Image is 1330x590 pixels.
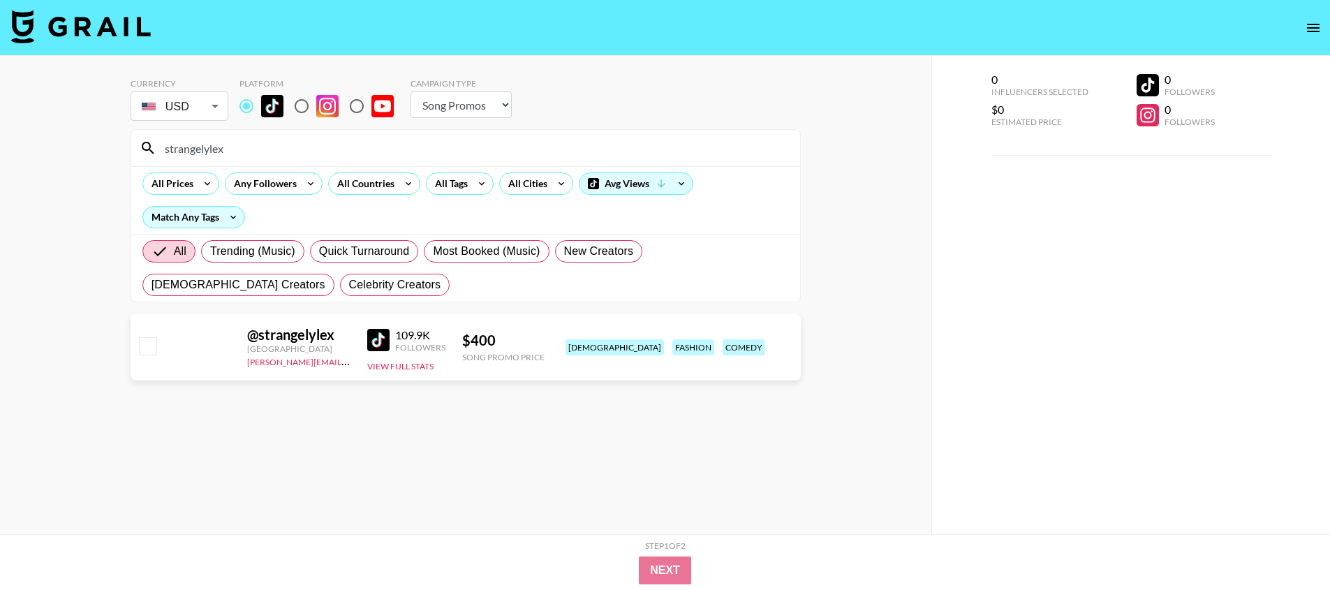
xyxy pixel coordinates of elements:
div: All Prices [143,173,196,194]
div: Influencers Selected [991,87,1088,97]
div: fashion [672,339,714,355]
div: @ strangelylex [247,326,350,344]
input: Search by User Name [156,137,792,159]
img: TikTok [261,95,283,117]
span: Celebrity Creators [349,276,441,293]
div: Platform [239,78,405,89]
div: Followers [395,342,445,353]
div: Step 1 of 2 [645,540,686,551]
div: Currency [131,78,228,89]
div: Campaign Type [411,78,512,89]
div: [GEOGRAPHIC_DATA] [247,344,350,354]
img: Instagram [316,95,339,117]
div: USD [133,94,226,119]
img: YouTube [371,95,394,117]
div: 109.9K [395,328,445,342]
div: 0 [991,73,1088,87]
div: Estimated Price [991,117,1088,127]
button: View Full Stats [367,361,434,371]
div: All Tags [427,173,471,194]
div: All Countries [329,173,397,194]
div: $0 [991,103,1088,117]
a: [PERSON_NAME][EMAIL_ADDRESS][DOMAIN_NAME] [247,354,454,367]
div: $ 400 [462,332,545,349]
div: Any Followers [226,173,300,194]
button: open drawer [1299,14,1327,42]
span: Quick Turnaround [319,243,410,260]
img: TikTok [367,329,390,351]
div: [DEMOGRAPHIC_DATA] [566,339,664,355]
div: Song Promo Price [462,352,545,362]
div: 0 [1165,73,1215,87]
span: Most Booked (Music) [433,243,540,260]
span: [DEMOGRAPHIC_DATA] Creators [152,276,325,293]
div: Followers [1165,87,1215,97]
img: Grail Talent [11,10,151,43]
span: New Creators [564,243,634,260]
div: 0 [1165,103,1215,117]
div: Match Any Tags [143,207,244,228]
div: Followers [1165,117,1215,127]
button: Next [639,556,691,584]
div: Avg Views [579,173,693,194]
div: All Cities [500,173,550,194]
div: comedy [723,339,765,355]
span: All [174,243,186,260]
span: Trending (Music) [210,243,295,260]
iframe: Drift Widget Chat Controller [1260,520,1313,573]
